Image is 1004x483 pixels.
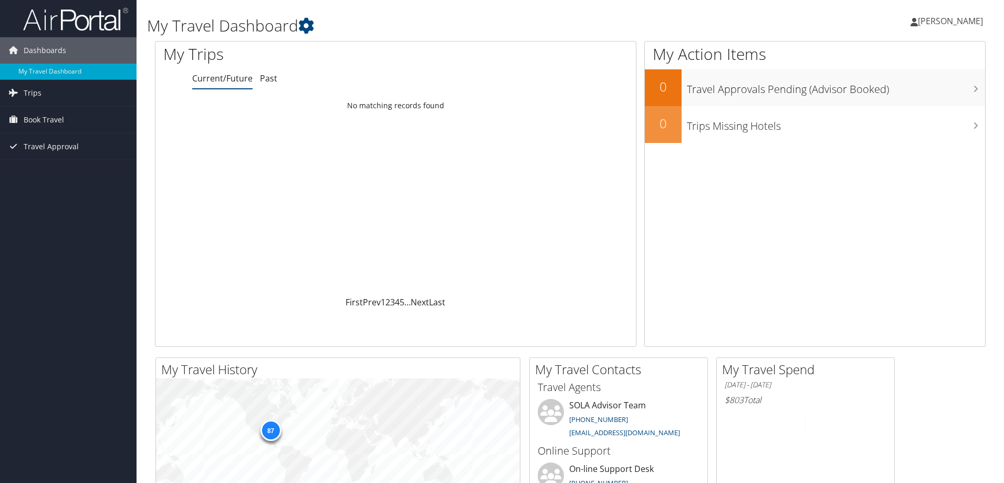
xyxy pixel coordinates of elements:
h3: Travel Approvals Pending (Advisor Booked) [687,77,985,97]
a: 1 [381,296,385,308]
a: [PERSON_NAME] [911,5,993,37]
a: Last [429,296,445,308]
h6: [DATE] - [DATE] [725,380,886,390]
span: $803 [725,394,744,406]
span: Dashboards [24,37,66,64]
a: 4 [395,296,400,308]
h6: Total [725,394,886,406]
a: Prev [363,296,381,308]
a: 0Trips Missing Hotels [645,106,985,143]
a: Current/Future [192,73,253,84]
h2: 0 [645,115,682,132]
h3: Trips Missing Hotels [687,114,985,133]
h2: 0 [645,78,682,96]
a: Past [260,73,277,84]
h3: Travel Agents [538,380,699,395]
h2: My Travel Contacts [535,361,707,378]
a: 3 [390,296,395,308]
h3: Online Support [538,444,699,458]
a: First [346,296,363,308]
a: [EMAIL_ADDRESS][DOMAIN_NAME] [569,428,680,437]
img: airportal-logo.png [23,7,128,32]
span: … [404,296,411,308]
span: [PERSON_NAME] [918,15,983,27]
a: 2 [385,296,390,308]
td: No matching records found [155,96,636,115]
h2: My Travel History [161,361,520,378]
span: Book Travel [24,107,64,133]
div: 87 [260,420,281,441]
a: Next [411,296,429,308]
a: 5 [400,296,404,308]
a: [PHONE_NUMBER] [569,415,628,424]
li: SOLA Advisor Team [532,399,705,442]
h1: My Action Items [645,43,985,65]
h1: My Trips [163,43,428,65]
span: Travel Approval [24,133,79,160]
a: 0Travel Approvals Pending (Advisor Booked) [645,69,985,106]
span: Trips [24,80,41,106]
h1: My Travel Dashboard [147,15,712,37]
h2: My Travel Spend [722,361,894,378]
